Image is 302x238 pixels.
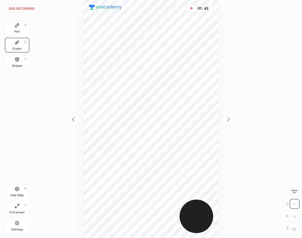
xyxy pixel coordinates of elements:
[13,47,22,50] div: Eraser
[12,64,22,67] div: Shapes
[286,199,300,209] div: C
[14,30,20,33] div: Pen
[290,190,299,194] span: Erase all
[25,23,27,27] div: P
[9,211,25,214] div: Full screen
[286,211,300,221] div: X
[11,228,23,231] div: Settings
[196,6,210,11] div: 01 : 43
[24,187,27,190] div: H
[10,194,24,197] div: Add Slide
[25,58,27,61] div: L
[25,204,27,207] div: F
[286,223,299,233] div: Z
[5,5,39,12] button: End recording
[25,41,27,44] div: E
[89,5,122,10] img: logo.38c385cc.svg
